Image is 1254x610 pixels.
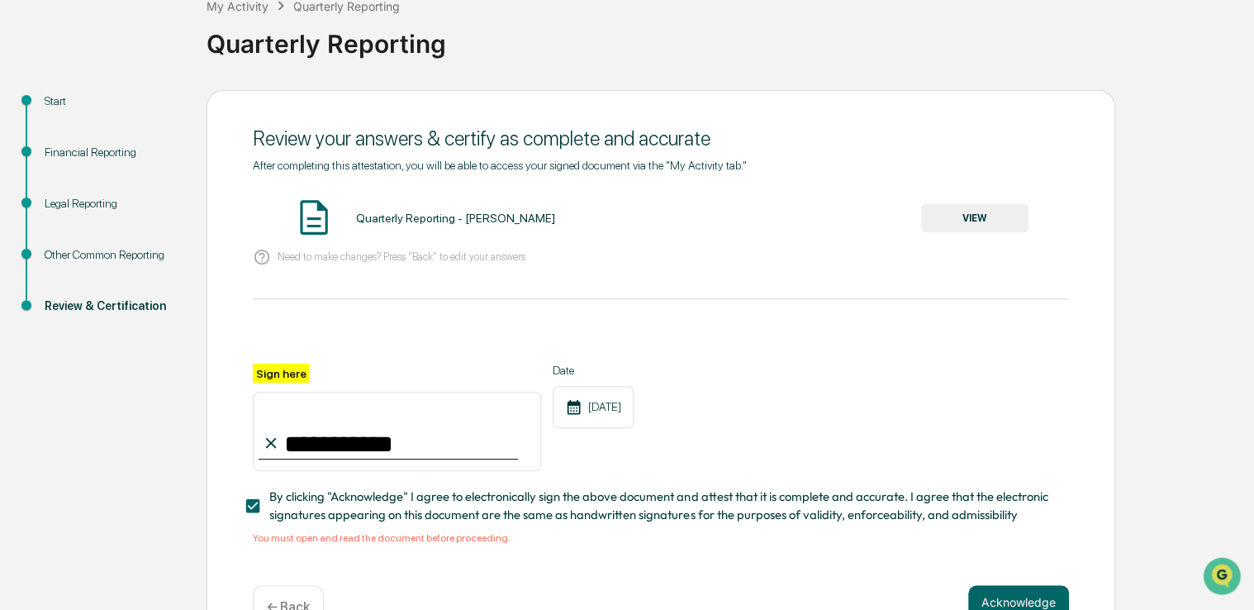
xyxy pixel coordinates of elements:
span: Pylon [164,280,200,293]
span: Preclearance [33,208,107,225]
span: Data Lookup [33,240,104,256]
label: Date [553,364,634,377]
iframe: Open customer support [1201,555,1246,600]
div: Financial Reporting [45,144,180,161]
div: You must open and read the document before proceeding. [253,532,1069,544]
span: By clicking "Acknowledge" I agree to electronically sign the above document and attest that it is... [269,488,1056,525]
div: 🗄️ [120,210,133,223]
a: 🔎Data Lookup [10,233,111,263]
button: VIEW [921,204,1028,232]
div: Start new chat [56,126,271,143]
img: 1746055101610-c473b297-6a78-478c-a979-82029cc54cd1 [17,126,46,156]
img: Document Icon [293,197,335,238]
div: Review your answers & certify as complete and accurate [253,126,1069,150]
span: Attestations [136,208,205,225]
div: 🖐️ [17,210,30,223]
div: Start [45,93,180,110]
span: After completing this attestation, you will be able to access your signed document via the "My Ac... [253,159,747,172]
p: How can we help? [17,35,301,61]
div: We're available if you need us! [56,143,209,156]
div: Review & Certification [45,298,180,315]
div: Other Common Reporting [45,246,180,264]
label: Sign here [253,364,309,383]
a: 🗄️Attestations [113,202,211,231]
a: Powered byPylon [116,279,200,293]
a: 🖐️Preclearance [10,202,113,231]
div: Quarterly Reporting - [PERSON_NAME] [355,212,554,225]
p: Need to make changes? Press "Back" to edit your answers [278,250,525,263]
div: Quarterly Reporting [207,16,1246,59]
div: Legal Reporting [45,195,180,212]
button: Start new chat [281,131,301,151]
div: 🔎 [17,241,30,255]
div: [DATE] [553,386,634,428]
